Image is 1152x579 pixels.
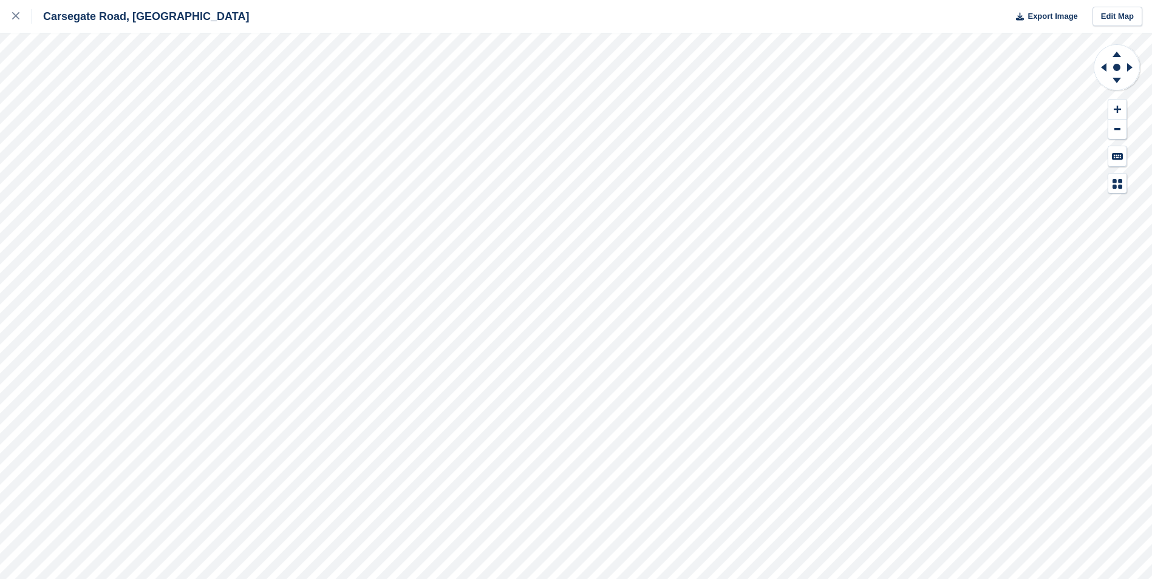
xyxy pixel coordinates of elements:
[1009,7,1078,27] button: Export Image
[1108,100,1126,120] button: Zoom In
[1108,174,1126,194] button: Map Legend
[1028,10,1077,22] span: Export Image
[32,9,249,24] div: Carsegate Road, [GEOGRAPHIC_DATA]
[1092,7,1142,27] a: Edit Map
[1108,146,1126,166] button: Keyboard Shortcuts
[1108,120,1126,140] button: Zoom Out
